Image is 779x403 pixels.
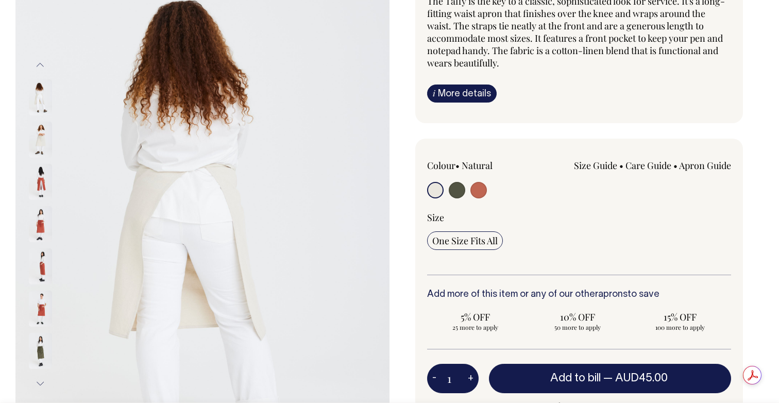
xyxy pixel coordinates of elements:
span: 25 more to apply [432,323,518,331]
span: Add to bill [550,373,601,383]
span: 10% OFF [535,311,621,323]
span: One Size Fits All [432,234,498,247]
div: Colour [427,159,549,172]
img: natural [29,79,52,115]
span: 15% OFF [637,311,723,323]
button: Next [32,372,48,395]
img: rust [29,206,52,242]
label: Natural [462,159,493,172]
span: • [455,159,460,172]
button: Previous [32,53,48,76]
img: natural [29,122,52,158]
span: 50 more to apply [535,323,621,331]
a: Apron Guide [679,159,731,172]
input: 10% OFF 50 more to apply [530,308,626,334]
span: 100 more to apply [637,323,723,331]
input: 15% OFF 100 more to apply [632,308,728,334]
span: — [603,373,670,383]
input: 5% OFF 25 more to apply [427,308,523,334]
div: Size [427,211,731,224]
span: • [673,159,678,172]
a: Size Guide [574,159,617,172]
button: Add to bill —AUD45.00 [489,364,731,393]
a: iMore details [427,85,497,103]
span: • [619,159,623,172]
a: aprons [598,290,628,299]
input: One Size Fits All [427,231,503,250]
a: Care Guide [625,159,671,172]
span: 5% OFF [432,311,518,323]
span: i [433,88,435,98]
img: rust [29,291,52,327]
span: AUD45.00 [615,373,668,383]
button: - [427,368,442,389]
img: rust [29,248,52,284]
h6: Add more of this item or any of our other to save [427,290,731,300]
img: rust [29,164,52,200]
button: + [463,368,479,389]
img: olive [29,333,52,369]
